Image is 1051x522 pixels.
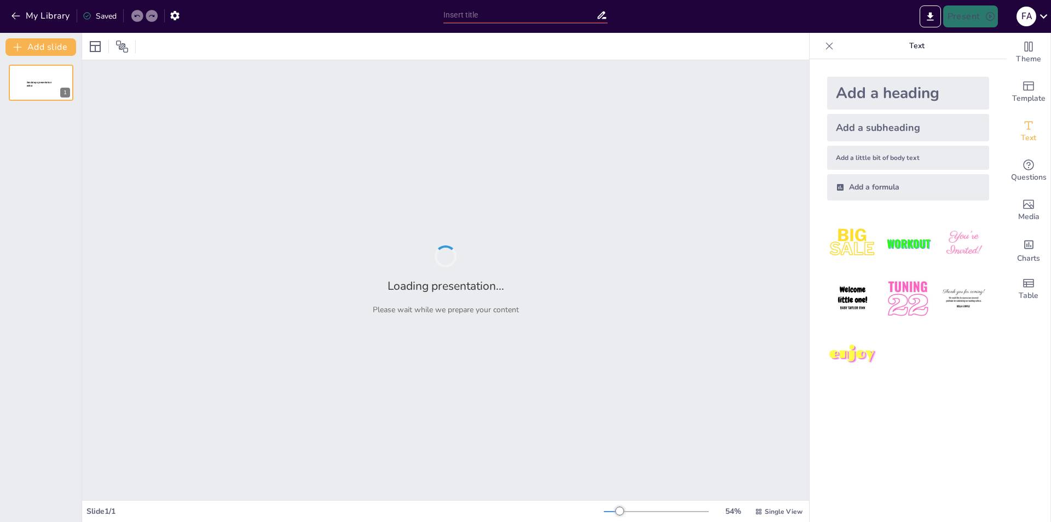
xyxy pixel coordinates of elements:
[86,38,104,55] div: Layout
[827,77,989,110] div: Add a heading
[1021,132,1036,144] span: Text
[1011,171,1047,183] span: Questions
[720,506,746,517] div: 54 %
[1007,33,1050,72] div: Change the overall theme
[116,40,129,53] span: Position
[827,146,989,170] div: Add a little bit of body text
[765,507,802,516] span: Single View
[443,7,596,23] input: Insert title
[1017,7,1036,26] div: F A
[838,33,996,59] p: Text
[920,5,941,27] button: Export to PowerPoint
[1007,72,1050,112] div: Add ready made slides
[1007,269,1050,309] div: Add a table
[938,218,989,269] img: 3.jpeg
[388,278,504,294] h2: Loading presentation...
[9,65,73,101] div: 1
[5,38,76,56] button: Add slide
[938,273,989,324] img: 6.jpeg
[60,88,70,97] div: 1
[1017,253,1040,265] span: Charts
[1018,211,1040,223] span: Media
[1007,151,1050,191] div: Get real-time input from your audience
[827,329,878,380] img: 7.jpeg
[827,218,878,269] img: 1.jpeg
[373,305,519,315] p: Please wait while we prepare your content
[827,114,989,141] div: Add a subheading
[882,273,933,324] img: 5.jpeg
[943,5,998,27] button: Present
[83,11,117,21] div: Saved
[882,218,933,269] img: 2.jpeg
[1007,191,1050,230] div: Add images, graphics, shapes or video
[27,81,51,87] span: Sendsteps presentation editor
[86,506,604,517] div: Slide 1 / 1
[1007,112,1050,151] div: Add text boxes
[1017,5,1036,27] button: F A
[1007,230,1050,269] div: Add charts and graphs
[827,273,878,324] img: 4.jpeg
[1012,93,1046,105] span: Template
[1019,290,1038,302] span: Table
[827,174,989,200] div: Add a formula
[1016,53,1041,65] span: Theme
[8,7,74,25] button: My Library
